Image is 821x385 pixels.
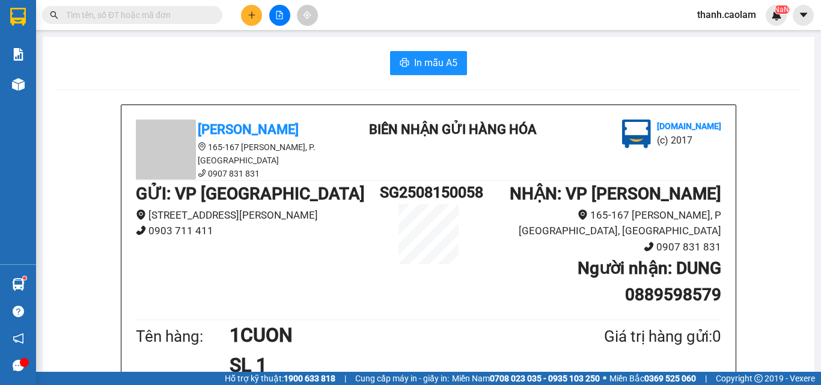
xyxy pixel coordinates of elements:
span: environment [198,142,206,151]
b: NHẬN : VP [PERSON_NAME] [510,184,721,204]
b: [PERSON_NAME] [198,122,299,137]
b: Người nhận : DUNG 0889598579 [578,258,721,305]
li: 0907 831 831 [136,167,352,180]
sup: NaN [774,5,789,14]
li: 0907 831 831 [477,239,721,255]
span: phone [198,169,206,177]
span: In mẫu A5 [414,55,457,70]
span: environment [578,210,588,220]
span: environment [136,210,146,220]
span: Miền Nam [452,372,600,385]
img: logo.jpg [622,120,651,148]
input: Tìm tên, số ĐT hoặc mã đơn [66,8,208,22]
span: notification [13,333,24,344]
button: printerIn mẫu A5 [390,51,467,75]
button: plus [241,5,262,26]
button: aim [297,5,318,26]
img: logo-vxr [10,8,26,26]
li: 0903 711 411 [136,223,380,239]
span: aim [303,11,311,19]
span: question-circle [13,306,24,317]
span: | [344,372,346,385]
h1: 1CUON [230,320,546,350]
strong: 1900 633 818 [284,374,335,383]
span: ⚪️ [603,376,606,381]
img: solution-icon [12,48,25,61]
span: Cung cấp máy in - giấy in: [355,372,449,385]
b: [DOMAIN_NAME] [657,121,721,131]
h1: SL 1 [230,350,546,380]
span: copyright [754,374,763,383]
span: | [705,372,707,385]
span: Miền Bắc [609,372,696,385]
span: caret-down [798,10,809,20]
li: [STREET_ADDRESS][PERSON_NAME] [136,207,380,223]
li: 165-167 [PERSON_NAME], P [GEOGRAPHIC_DATA], [GEOGRAPHIC_DATA] [477,207,721,239]
span: plus [248,11,256,19]
span: message [13,360,24,371]
span: phone [644,241,654,252]
b: BIÊN NHẬN GỬI HÀNG HÓA [369,122,537,137]
span: printer [400,58,409,69]
strong: 0369 525 060 [644,374,696,383]
div: Tên hàng: [136,324,230,349]
h1: SG2508150058 [380,181,477,204]
img: warehouse-icon [12,278,25,291]
li: (c) 2017 [657,133,721,148]
img: icon-new-feature [771,10,782,20]
button: file-add [269,5,290,26]
li: 165-167 [PERSON_NAME], P. [GEOGRAPHIC_DATA] [136,141,352,167]
span: Hỗ trợ kỹ thuật: [225,372,335,385]
button: caret-down [793,5,814,26]
img: warehouse-icon [12,78,25,91]
span: file-add [275,11,284,19]
b: GỬI : VP [GEOGRAPHIC_DATA] [136,184,365,204]
span: search [50,11,58,19]
span: phone [136,225,146,235]
span: thanh.caolam [688,7,766,22]
strong: 0708 023 035 - 0935 103 250 [490,374,600,383]
sup: 1 [23,276,26,280]
div: Giá trị hàng gửi: 0 [546,324,721,349]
